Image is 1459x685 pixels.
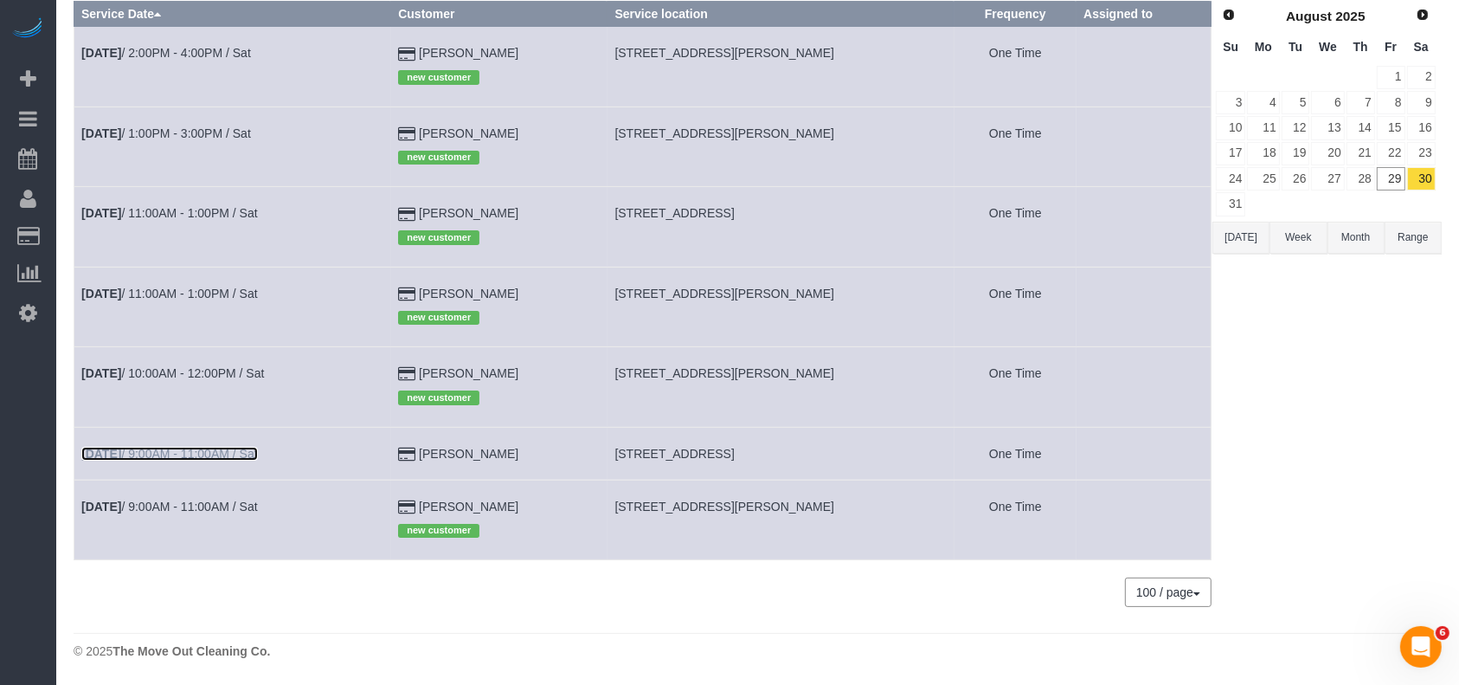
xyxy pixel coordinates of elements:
i: Credit Card Payment [398,368,415,380]
span: 2025 [1335,9,1365,23]
span: [STREET_ADDRESS] [614,206,734,220]
a: 19 [1282,142,1310,165]
a: 15 [1377,116,1405,139]
a: 10 [1216,116,1245,139]
a: 26 [1282,167,1310,191]
span: Sunday [1223,40,1238,54]
button: Month [1327,222,1385,254]
button: Week [1269,222,1327,254]
a: [DATE]/ 1:00PM - 3:00PM / Sat [81,126,251,140]
td: Customer [391,427,607,480]
a: 22 [1377,142,1405,165]
span: Saturday [1414,40,1429,54]
a: 21 [1347,142,1375,165]
a: 8 [1377,91,1405,114]
a: 24 [1216,167,1245,191]
span: Tuesday [1289,40,1302,54]
a: 14 [1347,116,1375,139]
a: [PERSON_NAME] [419,287,518,300]
td: Assigned to [1077,347,1212,427]
td: Customer [391,267,607,346]
a: 2 [1407,66,1436,89]
a: [DATE]/ 10:00AM - 12:00PM / Sat [81,366,264,380]
span: new customer [398,151,479,165]
a: [DATE]/ 11:00AM - 1:00PM / Sat [81,287,258,300]
td: Schedule date [74,267,391,346]
img: Automaid Logo [10,17,45,42]
td: Assigned to [1077,480,1212,559]
td: Schedule date [74,187,391,267]
i: Credit Card Payment [398,288,415,300]
a: 6 [1311,91,1344,114]
i: Credit Card Payment [398,449,415,461]
td: Service location [607,107,954,186]
a: 1 [1377,66,1405,89]
a: 7 [1347,91,1375,114]
a: Prev [1217,3,1241,28]
td: Service location [607,267,954,346]
span: Thursday [1353,40,1368,54]
span: new customer [398,391,479,404]
td: Customer [391,187,607,267]
span: new customer [398,230,479,244]
a: 16 [1407,116,1436,139]
nav: Pagination navigation [1126,578,1212,607]
td: Frequency [954,267,1077,346]
th: Frequency [954,2,1077,27]
td: Frequency [954,427,1077,480]
a: 27 [1311,167,1344,191]
td: Customer [391,107,607,186]
td: Customer [391,27,607,107]
a: 23 [1407,142,1436,165]
a: [DATE]/ 9:00AM - 11:00AM / Sat [81,500,258,514]
a: 30 [1407,167,1436,191]
a: [PERSON_NAME] [419,447,518,461]
button: 100 / page [1125,578,1212,607]
td: Assigned to [1077,267,1212,346]
span: [STREET_ADDRESS][PERSON_NAME] [614,366,834,380]
a: 12 [1282,116,1310,139]
a: 28 [1347,167,1375,191]
div: © 2025 [74,643,1442,660]
span: Prev [1222,8,1236,22]
a: 9 [1407,91,1436,114]
span: Friday [1385,40,1397,54]
b: [DATE] [81,46,121,60]
span: new customer [398,70,479,84]
td: Frequency [954,107,1077,186]
i: Credit Card Payment [398,209,415,221]
a: [PERSON_NAME] [419,500,518,514]
span: Monday [1255,40,1272,54]
i: Credit Card Payment [398,128,415,140]
td: Customer [391,480,607,559]
td: Schedule date [74,427,391,480]
td: Assigned to [1077,427,1212,480]
b: [DATE] [81,447,121,461]
a: [PERSON_NAME] [419,206,518,220]
td: Schedule date [74,107,391,186]
span: [STREET_ADDRESS] [614,447,734,461]
a: 31 [1216,192,1245,216]
a: 13 [1311,116,1344,139]
b: [DATE] [81,366,121,380]
a: 17 [1216,142,1245,165]
a: [DATE]/ 2:00PM - 4:00PM / Sat [81,46,251,60]
td: Frequency [954,480,1077,559]
span: Next [1416,8,1430,22]
a: 3 [1216,91,1245,114]
td: Customer [391,347,607,427]
b: [DATE] [81,206,121,220]
a: 29 [1377,167,1405,191]
i: Credit Card Payment [398,501,415,514]
span: [STREET_ADDRESS][PERSON_NAME] [614,46,834,60]
td: Frequency [954,27,1077,107]
span: [STREET_ADDRESS][PERSON_NAME] [614,126,834,140]
a: 11 [1247,116,1279,139]
td: Service location [607,347,954,427]
td: Service location [607,187,954,267]
a: 25 [1247,167,1279,191]
b: [DATE] [81,126,121,140]
th: Customer [391,2,607,27]
th: Assigned to [1077,2,1212,27]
